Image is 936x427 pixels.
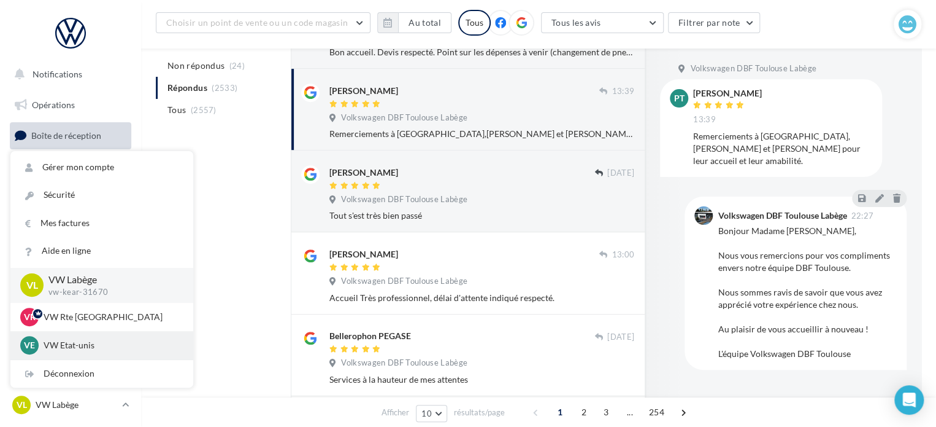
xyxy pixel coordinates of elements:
[607,168,634,179] span: [DATE]
[329,85,398,97] div: [PERSON_NAME]
[718,211,846,220] div: Volkswagen DBF Toulouse Labège
[329,46,634,58] div: Bon accueil. Devis respecté. Point sur les dépenses à venir (changement de pneu par exemple). Bon...
[693,114,716,125] span: 13:39
[550,402,570,422] span: 1
[167,60,224,72] span: Non répondus
[24,339,35,351] span: VE
[26,278,38,292] span: VL
[341,276,467,287] span: Volkswagen DBF Toulouse Labège
[48,273,174,287] p: VW Labège
[329,248,398,261] div: [PERSON_NAME]
[612,249,634,261] span: 13:00
[7,92,134,118] a: Opérations
[33,69,82,79] span: Notifications
[7,185,134,211] a: Campagnes
[17,399,27,411] span: VL
[32,100,75,110] span: Opérations
[551,17,601,28] span: Tous les avis
[612,86,634,97] span: 13:39
[7,154,134,180] a: Visibilité en ligne
[10,237,193,265] a: Aide en ligne
[421,409,432,418] span: 10
[851,212,873,220] span: 22:27
[329,128,634,140] div: Remerciements à [GEOGRAPHIC_DATA],[PERSON_NAME] et [PERSON_NAME] pour leur accueil et leur amabil...
[668,12,761,33] button: Filtrer par note
[48,287,174,298] p: vw-kear-31670
[693,130,872,167] div: Remerciements à [GEOGRAPHIC_DATA],[PERSON_NAME] et [PERSON_NAME] pour leur accueil et leur amabil...
[454,407,505,418] span: résultats/page
[341,112,467,123] span: Volkswagen DBF Toulouse Labège
[894,385,924,415] div: Open Intercom Messenger
[329,210,634,222] div: Tout s'est très bien passé
[620,402,640,422] span: ...
[10,210,193,237] a: Mes factures
[10,393,131,417] a: VL VW Labège
[7,122,134,149] a: Boîte de réception
[382,407,409,418] span: Afficher
[416,405,447,422] button: 10
[458,10,491,36] div: Tous
[167,104,186,116] span: Tous
[574,402,594,422] span: 2
[10,181,193,209] a: Sécurité
[7,276,134,302] a: Calendrier
[44,311,178,323] p: VW Rte [GEOGRAPHIC_DATA]
[7,246,134,272] a: Médiathèque
[329,330,411,342] div: Bellerophon PEGASE
[377,12,451,33] button: Au total
[329,374,634,386] div: Services à la hauteur de mes attentes
[329,166,398,179] div: [PERSON_NAME]
[229,61,245,71] span: (24)
[10,360,193,388] div: Déconnexion
[7,348,134,384] a: Campagnes DataOnDemand
[31,130,101,141] span: Boîte de réception
[596,402,616,422] span: 3
[644,402,669,422] span: 254
[690,63,816,74] span: Volkswagen DBF Toulouse Labège
[341,358,467,369] span: Volkswagen DBF Toulouse Labège
[674,92,685,104] span: PT
[398,12,451,33] button: Au total
[7,215,134,241] a: Contacts
[36,399,117,411] p: VW Labège
[44,339,178,351] p: VW Etat-unis
[7,61,129,87] button: Notifications
[329,292,634,304] div: Accueil Très professionnel, délai d'attente indiqué respecté.
[541,12,664,33] button: Tous les avis
[10,154,193,181] a: Gérer mon compte
[156,12,370,33] button: Choisir un point de vente ou un code magasin
[341,194,467,205] span: Volkswagen DBF Toulouse Labège
[693,89,762,98] div: [PERSON_NAME]
[7,307,134,343] a: PLV et print personnalisable
[607,332,634,343] span: [DATE]
[191,105,217,115] span: (2557)
[718,225,897,360] div: Bonjour Madame [PERSON_NAME], Nous vous remercions pour vos compliments envers notre équipe DBF T...
[24,311,36,323] span: VR
[166,17,348,28] span: Choisir un point de vente ou un code magasin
